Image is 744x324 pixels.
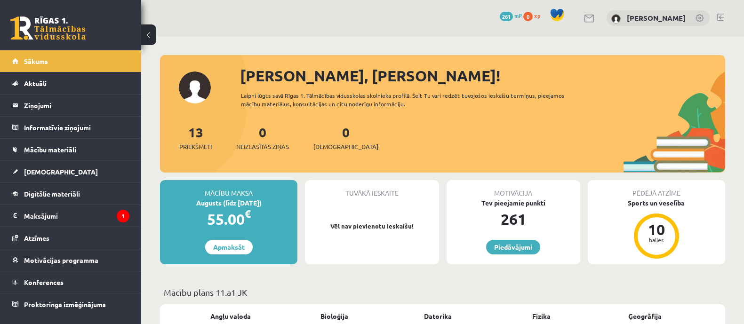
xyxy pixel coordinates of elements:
[12,50,129,72] a: Sākums
[12,249,129,271] a: Motivācijas programma
[642,237,671,243] div: balles
[10,16,86,40] a: Rīgas 1. Tālmācības vidusskola
[12,72,129,94] a: Aktuāli
[24,95,129,116] legend: Ziņojumi
[236,142,289,151] span: Neizlasītās ziņas
[588,180,725,198] div: Pēdējā atzīme
[12,161,129,182] a: [DEMOGRAPHIC_DATA]
[12,293,129,315] a: Proktoringa izmēģinājums
[205,240,253,254] a: Apmaksāt
[611,14,621,24] img: Annija Elizabete Īzara
[534,12,540,19] span: xp
[24,190,80,198] span: Digitālie materiāli
[447,208,580,230] div: 261
[447,198,580,208] div: Tev pieejamie punkti
[245,207,251,221] span: €
[514,12,522,19] span: mP
[12,117,129,138] a: Informatīvie ziņojumi
[160,198,297,208] div: Augusts (līdz [DATE])
[627,13,686,23] a: [PERSON_NAME]
[117,210,129,222] i: 1
[486,240,540,254] a: Piedāvājumi
[24,300,106,308] span: Proktoringa izmēģinājums
[210,311,251,321] a: Angļu valoda
[179,142,212,151] span: Priekšmeti
[523,12,545,19] a: 0 xp
[179,124,212,151] a: 13Priekšmeti
[241,91,580,108] div: Laipni lūgts savā Rīgas 1. Tālmācības vidusskolas skolnieka profilā. Šeit Tu vari redzēt tuvojošo...
[24,167,98,176] span: [DEMOGRAPHIC_DATA]
[500,12,522,19] a: 261 mP
[532,311,551,321] a: Fizika
[24,205,129,227] legend: Maksājumi
[236,124,289,151] a: 0Neizlasītās ziņas
[12,271,129,293] a: Konferences
[313,142,378,151] span: [DEMOGRAPHIC_DATA]
[642,222,671,237] div: 10
[523,12,533,21] span: 0
[24,117,129,138] legend: Informatīvie ziņojumi
[500,12,513,21] span: 261
[12,139,129,160] a: Mācību materiāli
[588,198,725,260] a: Sports un veselība 10 balles
[588,198,725,208] div: Sports un veselība
[447,180,580,198] div: Motivācija
[24,57,48,65] span: Sākums
[160,208,297,230] div: 55.00
[305,180,439,198] div: Tuvākā ieskaite
[12,183,129,205] a: Digitālie materiāli
[313,124,378,151] a: 0[DEMOGRAPHIC_DATA]
[240,64,725,87] div: [PERSON_NAME], [PERSON_NAME]!
[12,227,129,249] a: Atzīmes
[24,256,98,264] span: Motivācijas programma
[424,311,452,321] a: Datorika
[164,286,721,299] p: Mācību plāns 11.a1 JK
[12,205,129,227] a: Maksājumi1
[24,145,76,154] span: Mācību materiāli
[160,180,297,198] div: Mācību maksa
[320,311,348,321] a: Bioloģija
[24,234,49,242] span: Atzīmes
[24,278,64,286] span: Konferences
[24,79,47,87] span: Aktuāli
[12,95,129,116] a: Ziņojumi
[310,221,434,231] p: Vēl nav pievienotu ieskaišu!
[628,311,662,321] a: Ģeogrāfija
